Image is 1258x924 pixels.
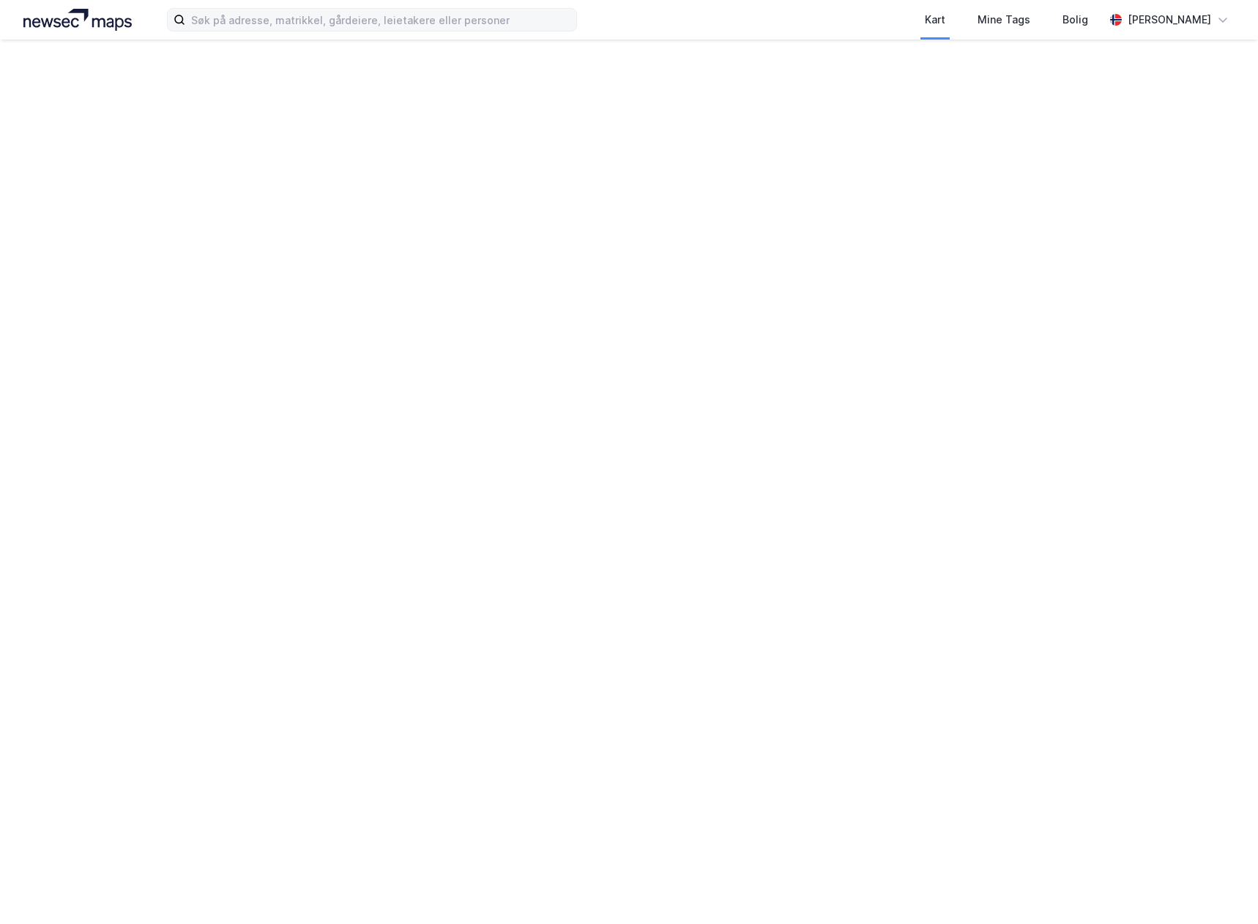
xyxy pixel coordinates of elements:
input: Søk på adresse, matrikkel, gårdeiere, leietakere eller personer [185,9,576,31]
img: logo.a4113a55bc3d86da70a041830d287a7e.svg [23,9,132,31]
div: Kontrollprogram for chat [1185,854,1258,924]
div: Kart [925,11,945,29]
div: Bolig [1062,11,1088,29]
div: [PERSON_NAME] [1128,11,1211,29]
div: Mine Tags [978,11,1030,29]
iframe: Chat Widget [1185,854,1258,924]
